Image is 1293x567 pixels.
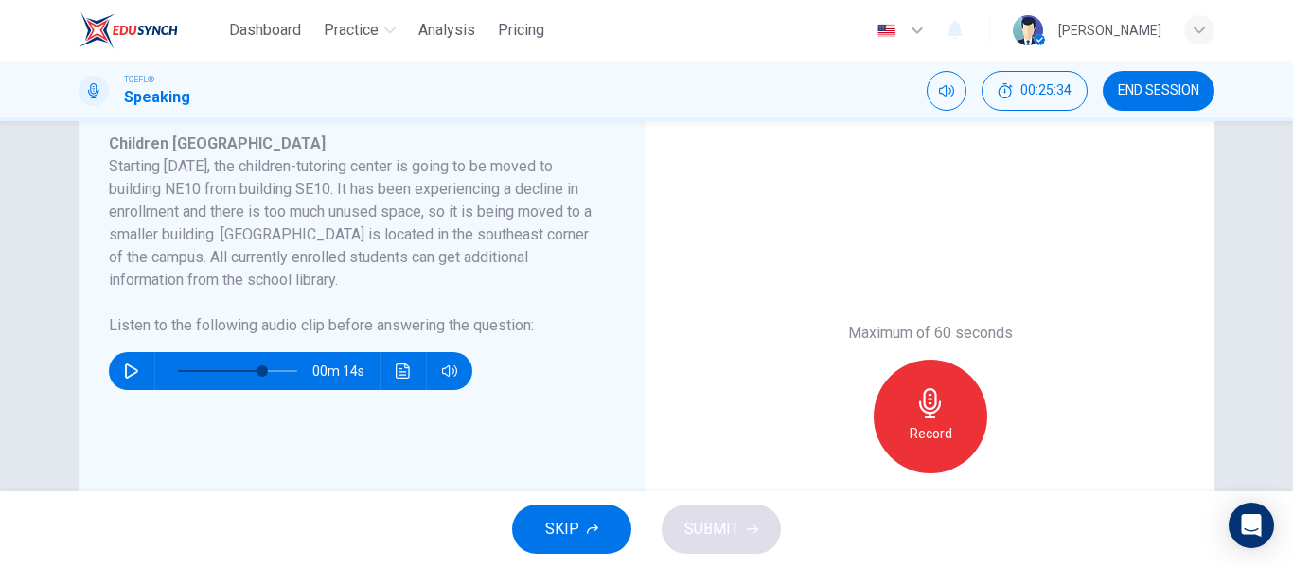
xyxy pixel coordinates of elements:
span: Children [GEOGRAPHIC_DATA] [109,134,326,152]
a: EduSynch logo [79,11,221,49]
button: Analysis [411,13,483,47]
span: 00:25:34 [1020,83,1072,98]
span: SKIP [545,516,579,542]
h6: Listen to the following audio clip before answering the question : [109,314,593,337]
span: TOEFL® [124,73,154,86]
span: 00m 14s [312,352,380,390]
h6: Starting [DATE], the children-tutoring center is going to be moved to building NE10 from building... [109,155,593,292]
button: Record [874,360,987,473]
img: Profile picture [1013,15,1043,45]
span: END SESSION [1118,83,1199,98]
button: SKIP [512,505,631,554]
span: Analysis [418,19,475,42]
img: EduSynch logo [79,11,178,49]
button: END SESSION [1103,71,1214,111]
div: Mute [927,71,966,111]
h6: Record [910,422,952,445]
span: Practice [324,19,379,42]
button: Practice [316,13,403,47]
div: Hide [982,71,1088,111]
span: Pricing [498,19,544,42]
span: Dashboard [229,19,301,42]
h1: Speaking [124,86,190,109]
div: Open Intercom Messenger [1229,503,1274,548]
img: en [875,24,898,38]
h6: Maximum of 60 seconds [848,322,1013,345]
button: Click to see the audio transcription [388,352,418,390]
button: Dashboard [221,13,309,47]
button: 00:25:34 [982,71,1088,111]
div: [PERSON_NAME] [1058,19,1161,42]
h6: 0/60s [911,488,951,511]
button: Pricing [490,13,552,47]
